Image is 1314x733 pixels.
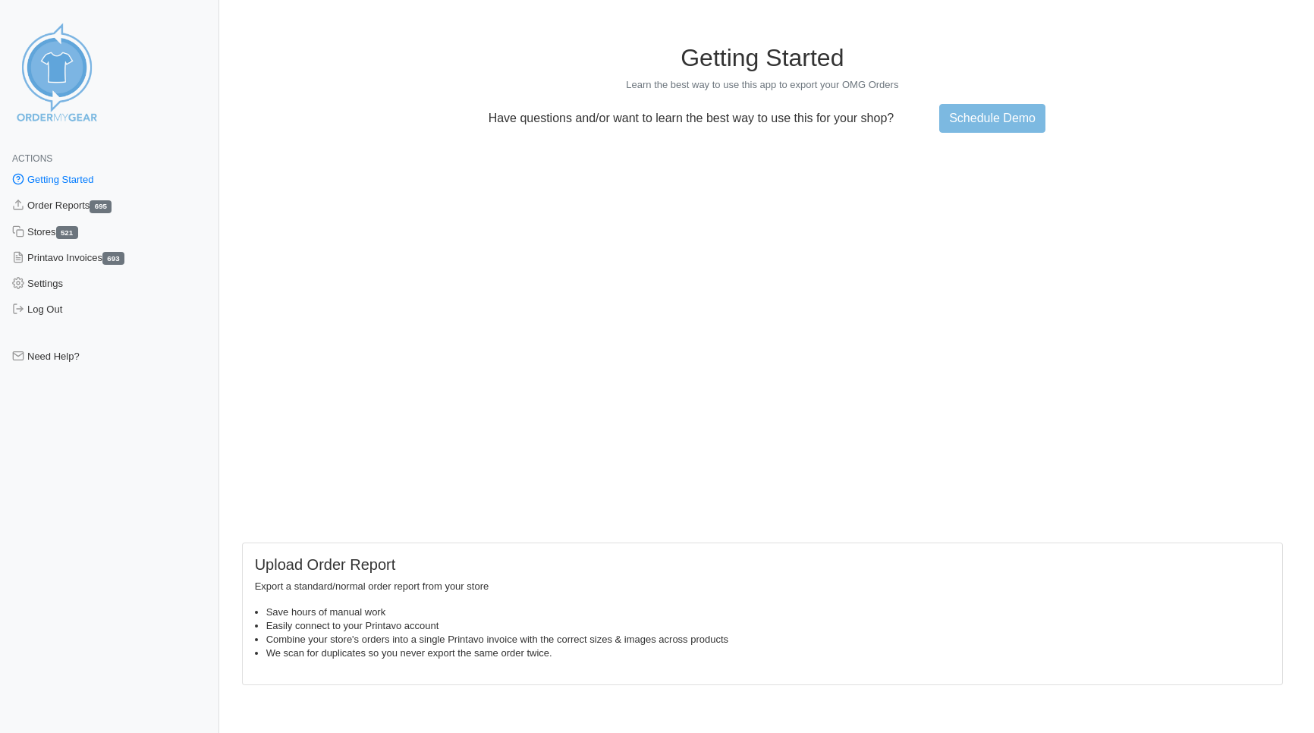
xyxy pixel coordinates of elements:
[90,200,112,213] span: 695
[242,78,1283,92] p: Learn the best way to use this app to export your OMG Orders
[266,646,1270,660] li: We scan for duplicates so you never export the same order twice.
[266,633,1270,646] li: Combine your store's orders into a single Printavo invoice with the correct sizes & images across...
[242,43,1283,72] h1: Getting Started
[479,112,904,125] p: Have questions and/or want to learn the best way to use this for your shop?
[56,226,78,239] span: 521
[939,104,1045,133] a: Schedule Demo
[102,252,124,265] span: 693
[12,153,52,164] span: Actions
[255,555,1270,574] h5: Upload Order Report
[255,580,1270,593] p: Export a standard/normal order report from your store
[266,606,1270,619] li: Save hours of manual work
[266,619,1270,633] li: Easily connect to your Printavo account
